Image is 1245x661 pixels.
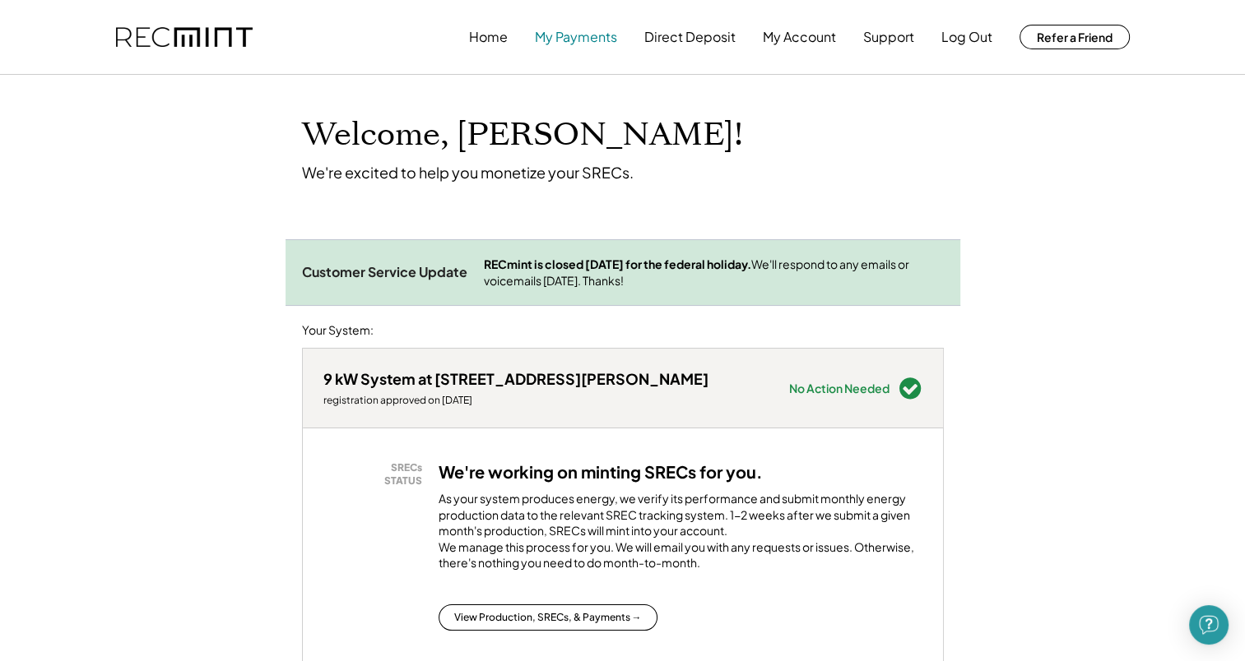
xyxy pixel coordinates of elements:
div: We're excited to help you monetize your SRECs. [302,163,634,182]
button: My Account [763,21,836,53]
h3: We're working on minting SRECs for you. [439,461,763,483]
div: Open Intercom Messenger [1189,605,1229,645]
div: No Action Needed [789,382,890,394]
div: registration approved on [DATE] [323,394,708,407]
div: SRECs STATUS [332,461,422,487]
div: We'll respond to any emails or voicemails [DATE]. Thanks! [484,257,944,289]
button: Support [863,21,914,53]
div: Your System: [302,322,374,339]
div: Customer Service Update [302,264,467,281]
img: recmint-logotype%403x.png [116,27,253,48]
div: 9 kW System at [STREET_ADDRESS][PERSON_NAME] [323,369,708,388]
button: My Payments [535,21,617,53]
button: Log Out [941,21,992,53]
button: Refer a Friend [1020,25,1130,49]
div: As your system produces energy, we verify its performance and submit monthly energy production da... [439,491,922,580]
button: Home [469,21,508,53]
strong: RECmint is closed [DATE] for the federal holiday. [484,257,751,271]
button: Direct Deposit [644,21,736,53]
button: View Production, SRECs, & Payments → [439,604,657,631]
h1: Welcome, [PERSON_NAME]! [302,116,743,155]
